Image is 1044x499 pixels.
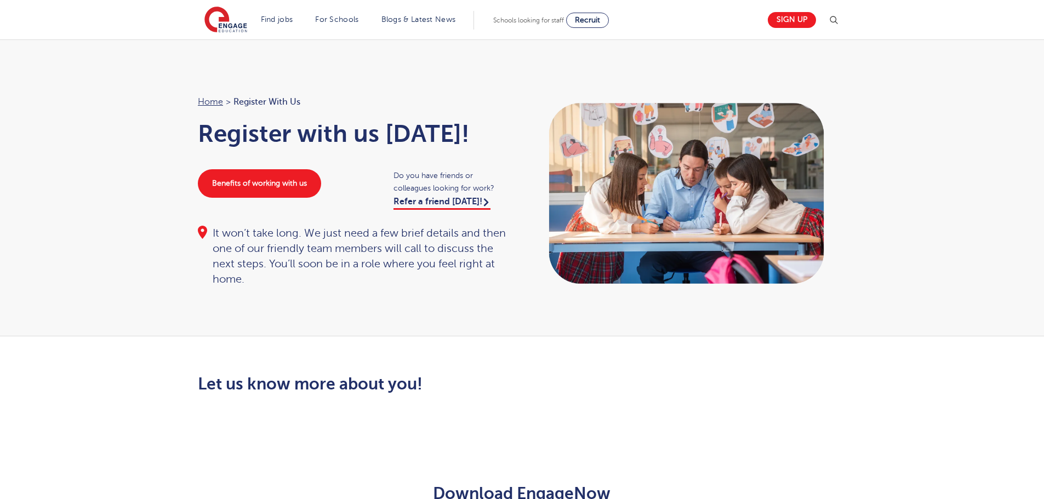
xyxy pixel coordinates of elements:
a: Recruit [566,13,609,28]
span: Do you have friends or colleagues looking for work? [393,169,511,194]
a: Benefits of working with us [198,169,321,198]
span: Recruit [575,16,600,24]
a: Find jobs [261,15,293,24]
span: Register with us [233,95,300,109]
a: Home [198,97,223,107]
div: It won’t take long. We just need a few brief details and then one of our friendly team members wi... [198,226,511,287]
img: Engage Education [204,7,247,34]
h2: Let us know more about you! [198,375,625,393]
a: Sign up [768,12,816,28]
a: Blogs & Latest News [381,15,456,24]
a: For Schools [315,15,358,24]
a: Refer a friend [DATE]! [393,197,490,210]
h1: Register with us [DATE]! [198,120,511,147]
nav: breadcrumb [198,95,511,109]
span: Schools looking for staff [493,16,564,24]
span: > [226,97,231,107]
